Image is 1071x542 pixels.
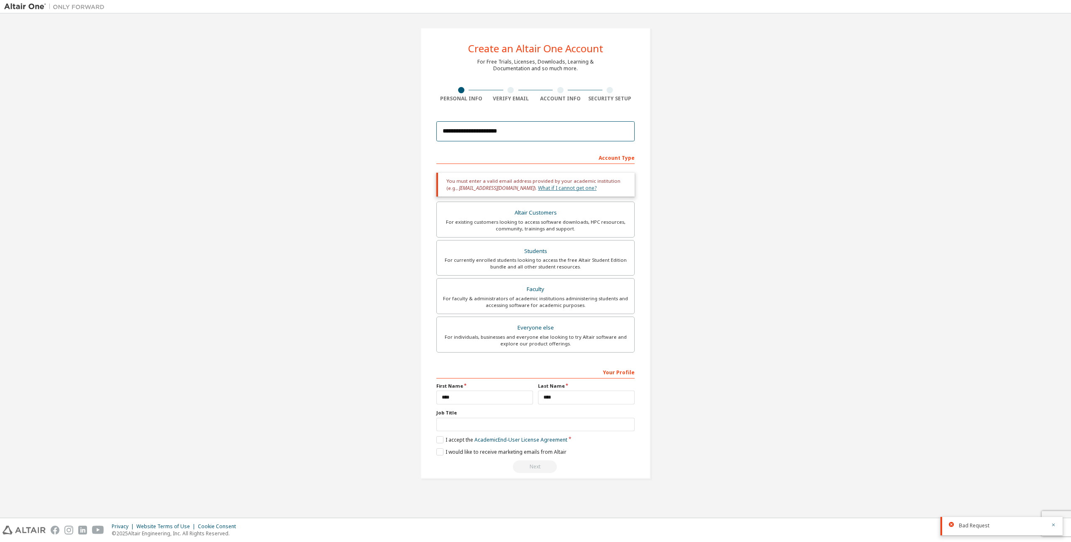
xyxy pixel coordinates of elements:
[4,3,109,11] img: Altair One
[585,95,635,102] div: Security Setup
[436,173,635,197] div: You must enter a valid email address provided by your academic institution (e.g., ).
[436,383,533,389] label: First Name
[51,526,59,534] img: facebook.svg
[436,95,486,102] div: Personal Info
[535,95,585,102] div: Account Info
[3,526,46,534] img: altair_logo.svg
[442,257,629,270] div: For currently enrolled students looking to access the free Altair Student Edition bundle and all ...
[442,295,629,309] div: For faculty & administrators of academic institutions administering students and accessing softwa...
[436,448,566,455] label: I would like to receive marketing emails from Altair
[436,460,635,473] div: You need to provide your academic email
[459,184,534,192] span: [EMAIL_ADDRESS][DOMAIN_NAME]
[538,184,597,192] a: What if I cannot get one?
[468,43,603,54] div: Create an Altair One Account
[442,322,629,334] div: Everyone else
[442,219,629,232] div: For existing customers looking to access software downloads, HPC resources, community, trainings ...
[436,151,635,164] div: Account Type
[92,526,104,534] img: youtube.svg
[112,523,136,530] div: Privacy
[477,59,594,72] div: For Free Trials, Licenses, Downloads, Learning & Documentation and so much more.
[442,334,629,347] div: For individuals, businesses and everyone else looking to try Altair software and explore our prod...
[538,383,635,389] label: Last Name
[136,523,198,530] div: Website Terms of Use
[442,207,629,219] div: Altair Customers
[78,526,87,534] img: linkedin.svg
[959,522,989,529] span: Bad Request
[486,95,536,102] div: Verify Email
[436,409,635,416] label: Job Title
[64,526,73,534] img: instagram.svg
[112,530,241,537] p: © 2025 Altair Engineering, Inc. All Rights Reserved.
[442,284,629,295] div: Faculty
[442,245,629,257] div: Students
[198,523,241,530] div: Cookie Consent
[436,436,567,443] label: I accept the
[436,365,635,378] div: Your Profile
[474,436,567,443] a: Academic End-User License Agreement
